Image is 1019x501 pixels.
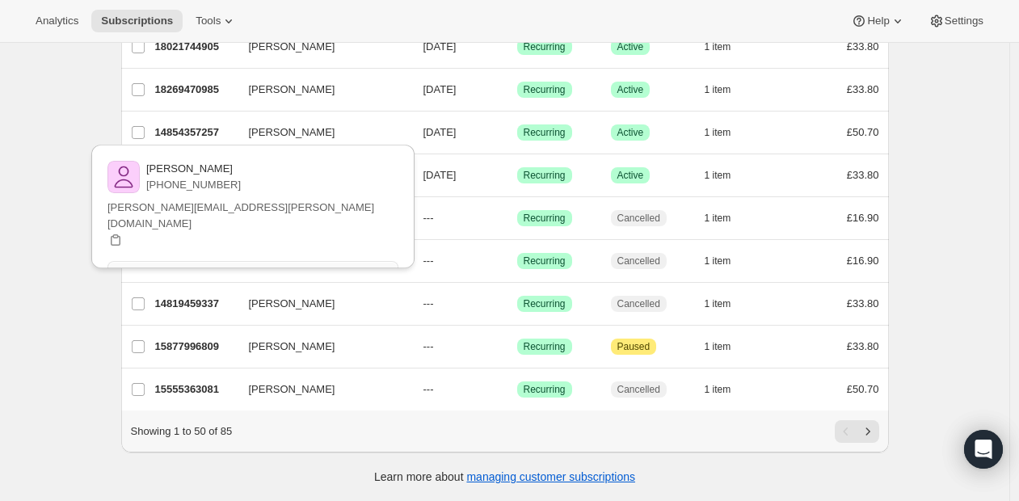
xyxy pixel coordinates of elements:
button: [PERSON_NAME] [239,291,401,317]
span: Recurring [524,169,566,182]
p: Learn more about [374,469,635,485]
p: 18021744905 [155,39,236,55]
span: 1 item [705,340,731,353]
div: 15555363081[PERSON_NAME]---SuccessRecurringCancelled1 item£50.70 [155,378,879,401]
span: Recurring [524,340,566,353]
span: £16.90 [847,255,879,267]
span: [PERSON_NAME] [249,296,335,312]
span: Cancelled [617,255,660,267]
button: [PERSON_NAME] [239,334,401,360]
p: Showing 1 to 50 of 85 [131,423,233,440]
button: Help [841,10,915,32]
p: 15877996809 [155,339,236,355]
span: £50.70 [847,383,879,395]
span: £33.80 [847,340,879,352]
button: 1 item [705,164,749,187]
div: 18086199561Gwladys Noirault[DATE]SuccessRecurringSuccessActive1 item£33.80 [155,164,879,187]
span: [PERSON_NAME] [249,82,335,98]
span: 1 item [705,255,731,267]
div: 14715158793[PERSON_NAME]---SuccessRecurringCancelled1 item£16.90 [155,250,879,272]
span: --- [423,212,434,224]
button: 1 item [705,293,749,315]
span: [PERSON_NAME] [249,381,335,398]
button: Next [857,420,879,443]
span: 1 item [705,297,731,310]
p: [PHONE_NUMBER] [146,177,241,193]
span: --- [423,383,434,395]
span: [PERSON_NAME] [249,339,335,355]
span: [DATE] [423,83,457,95]
span: Cancelled [617,212,660,225]
span: Recurring [524,126,566,139]
span: 1 item [705,169,731,182]
span: Help [867,15,889,27]
p: [PERSON_NAME][EMAIL_ADDRESS][PERSON_NAME][DOMAIN_NAME] [107,200,398,232]
button: [PERSON_NAME] [239,377,401,402]
button: Analytics [26,10,88,32]
button: View customer [107,261,398,284]
button: 1 item [705,335,749,358]
span: --- [423,255,434,267]
div: 18021744905[PERSON_NAME][DATE]SuccessRecurringSuccessActive1 item£33.80 [155,36,879,58]
div: 14854357257[PERSON_NAME][DATE]SuccessRecurringSuccessActive1 item£50.70 [155,121,879,144]
span: 1 item [705,40,731,53]
span: Cancelled [617,297,660,310]
button: 1 item [705,207,749,229]
span: Recurring [524,83,566,96]
span: --- [423,340,434,352]
span: Recurring [524,40,566,53]
span: Subscriptions [101,15,173,27]
span: 1 item [705,383,731,396]
span: [DATE] [423,169,457,181]
span: --- [423,297,434,309]
button: 1 item [705,36,749,58]
p: 14819459337 [155,296,236,312]
span: £50.70 [847,126,879,138]
span: Tools [196,15,221,27]
div: 14819459337[PERSON_NAME]---SuccessRecurringCancelled1 item£33.80 [155,293,879,315]
span: View customer [219,266,287,279]
span: Active [617,169,644,182]
button: [PERSON_NAME] [239,34,401,60]
span: [PERSON_NAME] [249,124,335,141]
span: £33.80 [847,83,879,95]
button: 1 item [705,250,749,272]
span: Recurring [524,212,566,225]
span: Cancelled [617,383,660,396]
img: variant image [107,161,140,193]
button: [PERSON_NAME] [239,77,401,103]
div: 15877996809[PERSON_NAME]---SuccessRecurringAttentionPaused1 item£33.80 [155,335,879,358]
span: Recurring [524,255,566,267]
span: Active [617,40,644,53]
span: Paused [617,340,651,353]
p: [PERSON_NAME] [146,161,241,177]
button: 1 item [705,378,749,401]
span: £33.80 [847,40,879,53]
span: 1 item [705,212,731,225]
button: Settings [919,10,993,32]
button: Tools [186,10,246,32]
nav: Pagination [835,420,879,443]
span: [DATE] [423,126,457,138]
span: Recurring [524,383,566,396]
span: 1 item [705,126,731,139]
div: Open Intercom Messenger [964,430,1003,469]
div: 17886019849[PERSON_NAME]---SuccessRecurringCancelled1 item£16.90 [155,207,879,229]
button: Subscriptions [91,10,183,32]
span: £16.90 [847,212,879,224]
p: 14854357257 [155,124,236,141]
span: Recurring [524,297,566,310]
button: [PERSON_NAME] [239,120,401,145]
a: managing customer subscriptions [466,470,635,483]
span: 1 item [705,83,731,96]
div: 18269470985[PERSON_NAME][DATE]SuccessRecurringSuccessActive1 item£33.80 [155,78,879,101]
span: £33.80 [847,297,879,309]
span: £33.80 [847,169,879,181]
span: Active [617,83,644,96]
span: Analytics [36,15,78,27]
span: Active [617,126,644,139]
button: 1 item [705,121,749,144]
button: 1 item [705,78,749,101]
p: 18269470985 [155,82,236,98]
p: 15555363081 [155,381,236,398]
